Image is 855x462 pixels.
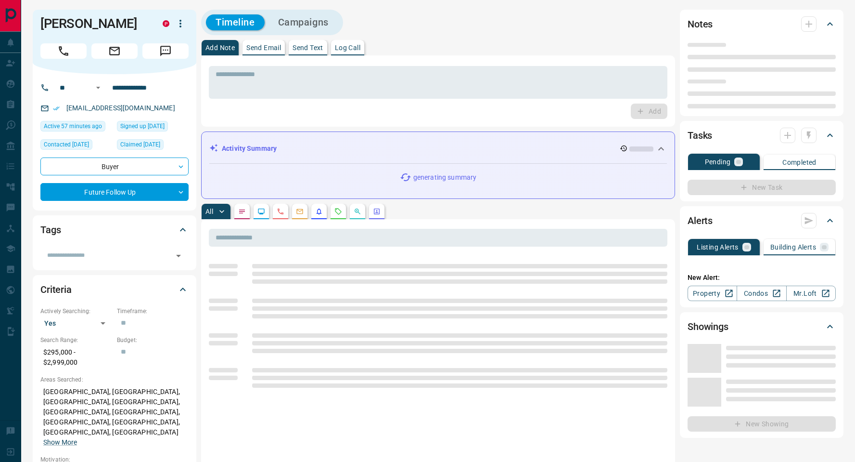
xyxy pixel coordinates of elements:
[40,316,112,331] div: Yes
[335,44,360,51] p: Log Call
[209,140,667,158] div: Activity Summary
[163,20,169,27] div: property.ca
[413,172,476,183] p: generating summary
[688,16,713,32] h2: Notes
[257,208,265,215] svg: Lead Browsing Activity
[40,336,112,344] p: Search Range:
[688,128,712,143] h2: Tasks
[268,14,338,30] button: Campaigns
[688,319,728,334] h2: Showings
[246,44,281,51] p: Send Email
[782,159,817,166] p: Completed
[43,437,77,448] button: Show More
[40,158,189,175] div: Buyer
[53,105,60,112] svg: Email Verified
[205,208,213,215] p: All
[238,208,246,215] svg: Notes
[688,13,836,36] div: Notes
[92,82,104,93] button: Open
[40,307,112,316] p: Actively Searching:
[44,140,89,149] span: Contacted [DATE]
[40,183,189,201] div: Future Follow Up
[688,273,836,283] p: New Alert:
[705,158,731,165] p: Pending
[40,43,87,59] span: Call
[770,244,816,251] p: Building Alerts
[40,282,72,297] h2: Criteria
[354,208,361,215] svg: Opportunities
[117,307,189,316] p: Timeframe:
[296,208,304,215] svg: Emails
[334,208,342,215] svg: Requests
[40,218,189,241] div: Tags
[688,213,713,228] h2: Alerts
[40,139,112,153] div: Tue Aug 12 2025
[40,16,148,31] h1: [PERSON_NAME]
[120,140,160,149] span: Claimed [DATE]
[40,278,189,301] div: Criteria
[786,286,836,301] a: Mr.Loft
[697,244,739,251] p: Listing Alerts
[688,286,737,301] a: Property
[293,44,323,51] p: Send Text
[117,336,189,344] p: Budget:
[40,384,189,450] p: [GEOGRAPHIC_DATA], [GEOGRAPHIC_DATA], [GEOGRAPHIC_DATA], [GEOGRAPHIC_DATA], [GEOGRAPHIC_DATA], [G...
[222,144,277,154] p: Activity Summary
[40,375,189,384] p: Areas Searched:
[44,121,102,131] span: Active 57 minutes ago
[373,208,381,215] svg: Agent Actions
[688,315,836,338] div: Showings
[40,222,61,238] h2: Tags
[40,344,112,370] p: $295,000 - $2,999,000
[688,209,836,232] div: Alerts
[688,124,836,147] div: Tasks
[142,43,189,59] span: Message
[91,43,138,59] span: Email
[66,104,175,112] a: [EMAIL_ADDRESS][DOMAIN_NAME]
[737,286,786,301] a: Condos
[172,249,185,263] button: Open
[315,208,323,215] svg: Listing Alerts
[277,208,284,215] svg: Calls
[206,14,265,30] button: Timeline
[120,121,165,131] span: Signed up [DATE]
[117,139,189,153] div: Sun Jul 27 2025
[205,44,235,51] p: Add Note
[117,121,189,134] div: Sat Jul 26 2025
[40,121,112,134] div: Wed Aug 13 2025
